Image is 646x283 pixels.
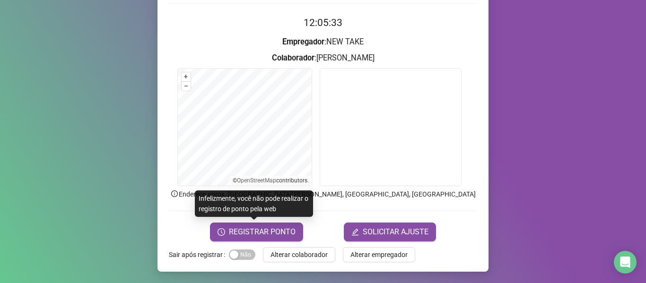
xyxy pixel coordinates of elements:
p: Endereço aprox. : [GEOGRAPHIC_DATA][PERSON_NAME], [GEOGRAPHIC_DATA], [GEOGRAPHIC_DATA] [169,189,477,199]
a: OpenStreetMap [237,177,276,184]
button: + [182,72,191,81]
h3: : NEW TAKE [169,36,477,48]
span: Alterar colaborador [271,249,328,260]
strong: Colaborador [272,53,314,62]
span: info-circle [170,189,179,198]
span: clock-circle [218,228,225,236]
label: Sair após registrar [169,247,229,262]
button: Alterar colaborador [263,247,335,262]
span: edit [351,228,359,236]
li: © contributors. [233,177,309,184]
button: editSOLICITAR AJUSTE [344,223,436,241]
span: SOLICITAR AJUSTE [363,226,428,238]
div: Infelizmente, você não pode realizar o registro de ponto pela web [195,190,313,217]
h3: : [PERSON_NAME] [169,52,477,64]
span: Alterar empregador [350,249,408,260]
span: REGISTRAR PONTO [229,226,296,238]
button: – [182,82,191,91]
button: Alterar empregador [343,247,415,262]
button: REGISTRAR PONTO [210,223,303,241]
time: 12:05:33 [304,17,342,28]
div: Open Intercom Messenger [614,251,637,274]
strong: Empregador [282,37,324,46]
